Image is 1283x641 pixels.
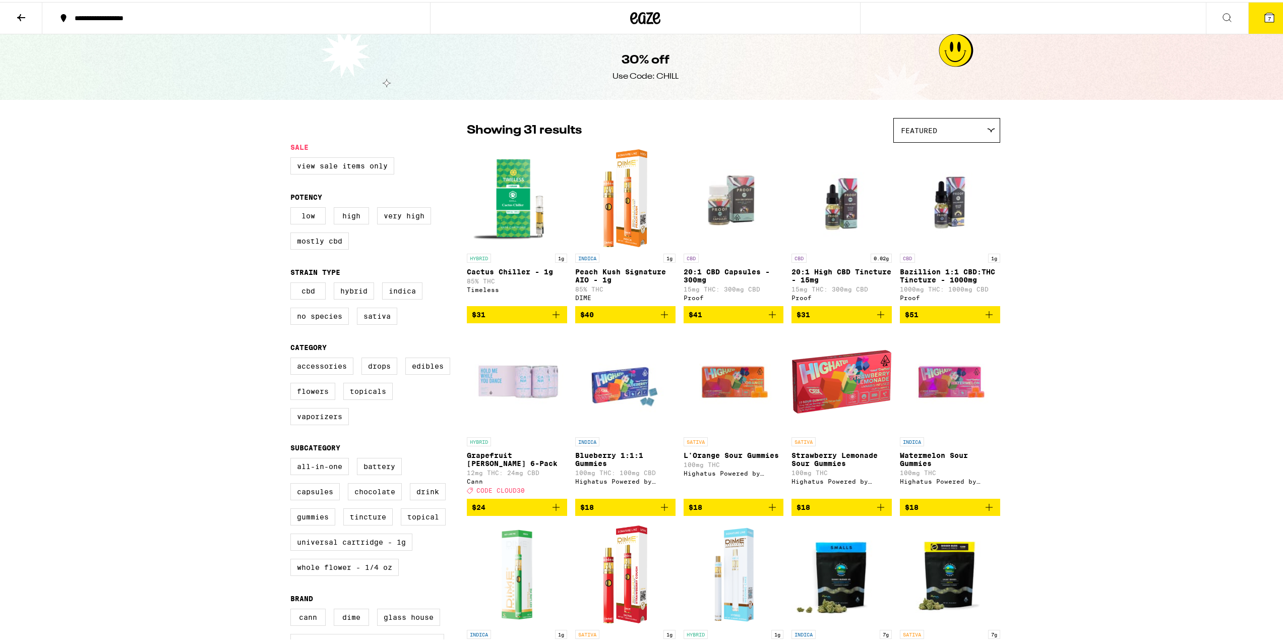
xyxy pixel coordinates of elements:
label: DIME [334,607,369,624]
p: Watermelon Sour Gummies [900,449,1000,465]
label: Drink [410,481,446,498]
a: Open page for Grapefruit Rosemary 6-Pack from Cann [467,329,567,497]
img: Glass House - Lilac Diesel Smalls - 7g [900,522,1000,623]
button: Add to bag [900,497,1000,514]
img: Highatus Powered by Cannabiotix - Strawberry Lemonade Sour Gummies [791,329,892,430]
label: CBD [290,280,326,298]
p: 1g [555,628,567,637]
a: Open page for Watermelon Sour Gummies from Highatus Powered by Cannabiotix [900,329,1000,497]
span: $51 [905,309,919,317]
img: Proof - 20:1 High CBD Tincture - 15mg [791,146,892,247]
label: All-In-One [290,456,349,473]
p: INDICA [575,435,599,444]
p: Strawberry Lemonade Sour Gummies [791,449,892,465]
p: 20:1 CBD Capsules - 300mg [684,266,784,282]
div: Highatus Powered by Cannabiotix [575,476,676,483]
p: 100mg THC: 100mg CBD [575,468,676,474]
a: Open page for Peach Kush Signature AIO - 1g from DIME [575,146,676,304]
span: $18 [905,501,919,509]
img: Cann - Grapefruit Rosemary 6-Pack [467,329,567,430]
img: DIME - Key Lime Pie Signature AIO - 1g [467,522,567,623]
a: Open page for 20:1 High CBD Tincture - 15mg from Proof [791,146,892,304]
legend: Subcategory [290,442,340,450]
p: INDICA [900,435,924,444]
p: CBD [900,252,915,261]
label: Universal Cartridge - 1g [290,532,412,549]
p: SATIVA [900,628,924,637]
p: 100mg THC [900,468,1000,474]
label: No Species [290,306,349,323]
label: Indica [382,280,422,298]
p: 85% THC [575,284,676,290]
span: $18 [580,501,594,509]
img: Highatus Powered by Cannabiotix - Blueberry 1:1:1 Gummies [575,329,676,430]
p: 85% THC [467,276,567,282]
p: Bazillion 1:1 CBD:THC Tincture - 1000mg [900,266,1000,282]
label: Gummies [290,506,335,523]
a: Open page for Blueberry 1:1:1 Gummies from Highatus Powered by Cannabiotix [575,329,676,497]
label: Low [290,205,326,222]
p: 0.02g [871,252,892,261]
button: Add to bag [467,304,567,321]
div: Proof [684,293,784,299]
a: Open page for Cactus Chiller - 1g from Timeless [467,146,567,304]
legend: Potency [290,191,322,199]
button: Add to bag [467,497,567,514]
span: CODE CLOUD30 [476,485,525,492]
label: Hybrid [334,280,374,298]
p: 1g [663,252,676,261]
label: Sativa [357,306,397,323]
span: $31 [472,309,485,317]
label: View Sale Items Only [290,155,394,172]
p: 1000mg THC: 1000mg CBD [900,284,1000,290]
label: Edibles [405,356,450,373]
label: Whole Flower - 1/4 oz [290,557,399,574]
label: Very High [377,205,431,222]
p: 1g [771,628,783,637]
a: Open page for Bazillion 1:1 CBD:THC Tincture - 1000mg from Proof [900,146,1000,304]
legend: Category [290,341,327,349]
legend: Sale [290,141,309,149]
span: $41 [689,309,702,317]
p: Showing 31 results [467,120,582,137]
p: CBD [791,252,807,261]
p: L'Orange Sour Gummies [684,449,784,457]
button: Add to bag [684,497,784,514]
span: Featured [901,125,937,133]
h1: 30% off [622,50,669,67]
p: 15mg THC: 300mg CBD [791,284,892,290]
p: Blueberry 1:1:1 Gummies [575,449,676,465]
button: Add to bag [791,497,892,514]
p: CBD [684,252,699,261]
label: Glass House [377,607,440,624]
label: Topical [401,506,446,523]
img: Proof - Bazillion 1:1 CBD:THC Tincture - 1000mg [900,146,1000,247]
p: SATIVA [791,435,816,444]
p: SATIVA [684,435,708,444]
legend: Strain Type [290,266,340,274]
label: Capsules [290,481,340,498]
p: Peach Kush Signature AIO - 1g [575,266,676,282]
span: $18 [689,501,702,509]
button: Add to bag [900,304,1000,321]
img: Glass House - Donny Burger #5 Smalls - 7g [791,522,892,623]
div: Cann [467,476,567,483]
p: 7g [988,628,1000,637]
label: Chocolate [348,481,402,498]
p: 12mg THC: 24mg CBD [467,468,567,474]
span: $40 [580,309,594,317]
p: HYBRID [467,435,491,444]
label: Cann [290,607,326,624]
p: Cactus Chiller - 1g [467,266,567,274]
div: Proof [791,293,892,299]
div: Proof [900,293,1000,299]
a: Open page for L'Orange Sour Gummies from Highatus Powered by Cannabiotix [684,329,784,497]
label: Tincture [343,506,393,523]
label: Drops [361,356,397,373]
p: HYBRID [684,628,708,637]
span: Hi. Need any help? [6,7,73,15]
p: INDICA [467,628,491,637]
div: Highatus Powered by Cannabiotix [791,476,892,483]
button: Add to bag [684,304,784,321]
span: $18 [797,501,810,509]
